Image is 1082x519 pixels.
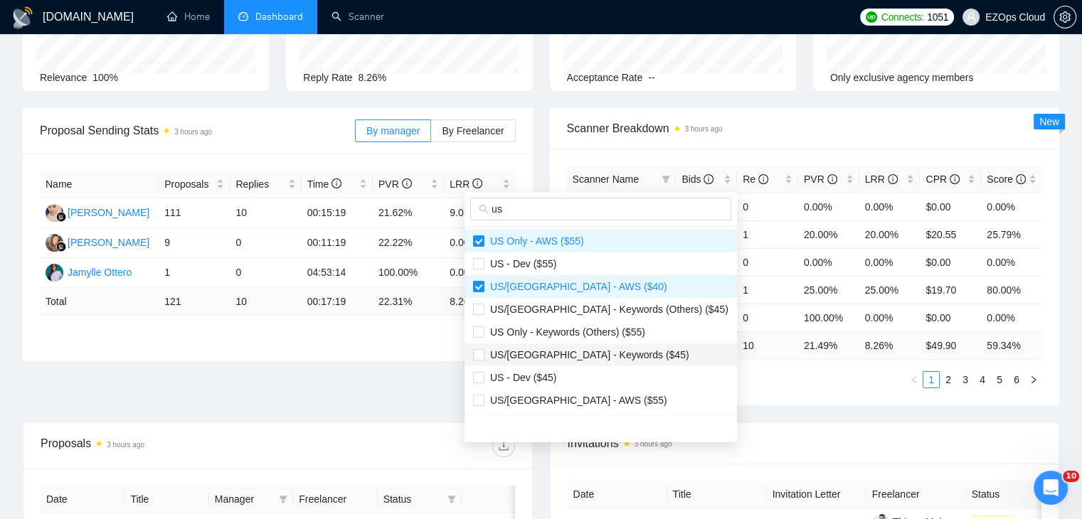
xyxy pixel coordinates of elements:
span: Score [987,173,1025,185]
td: 10 [737,331,798,359]
td: 10 [230,288,301,316]
span: Bids [681,173,714,185]
span: download [493,440,514,451]
td: 00:11:19 [302,228,373,258]
span: US Only - AWS ($55) [484,235,584,247]
span: filter [445,488,459,510]
td: 0.00% [444,228,515,258]
span: Reply Rate [303,72,352,83]
span: Scanner Name [573,173,639,185]
a: homeHome [167,11,210,23]
td: 25.00% [798,276,859,304]
span: Acceptance Rate [567,72,643,83]
td: 9 [159,228,230,258]
th: Freelancer [293,486,377,513]
span: US Only - Keywords (Others) ($55) [484,326,645,338]
a: JOJamylle Ottero [46,266,132,277]
span: info-circle [472,178,482,188]
span: user [966,12,976,22]
td: 1 [737,220,798,248]
span: US/[GEOGRAPHIC_DATA] - AWS ($40) [484,281,667,292]
button: setting [1054,6,1076,28]
img: logo [11,6,34,29]
span: search [479,204,489,214]
li: 5 [991,371,1008,388]
td: 22.31 % [373,288,444,316]
li: Previous Page [906,371,923,388]
span: 8.26% [359,72,387,83]
span: info-circle [950,174,960,184]
span: info-circle [888,174,898,184]
td: 0.00% [981,193,1042,220]
td: $19.70 [920,276,981,304]
span: filter [662,175,670,183]
span: Only exclusive agency members [830,72,974,83]
a: 2 [940,372,956,387]
td: 0.00% [798,248,859,276]
span: By manager [366,125,420,137]
td: 1 [737,276,798,304]
span: Connects: [881,9,924,25]
td: 22.22% [373,228,444,258]
span: PVR [804,173,837,185]
a: 4 [975,372,990,387]
time: 3 hours ago [107,441,144,449]
span: By Freelancer [442,125,504,137]
img: NK [46,234,63,252]
td: 1 [159,258,230,288]
span: LRR [450,178,482,190]
td: 0 [230,228,301,258]
td: 00:15:19 [302,198,373,228]
th: Manager [209,486,293,513]
span: right [1029,375,1038,384]
td: 25.79% [981,220,1042,248]
img: upwork-logo.png [866,11,877,23]
span: left [910,375,918,384]
time: 3 hours ago [174,128,212,136]
span: Replies [235,176,285,192]
th: Date [568,481,667,508]
span: info-circle [332,178,341,188]
span: filter [447,495,456,503]
li: 1 [923,371,940,388]
li: 6 [1008,371,1025,388]
th: Status [966,481,1066,508]
span: filter [279,495,287,503]
span: US/[GEOGRAPHIC_DATA] - AWS ($55) [484,395,667,406]
td: 0 [230,258,301,288]
span: dashboard [238,11,248,21]
td: 9.01% [444,198,515,228]
div: [PERSON_NAME] [68,205,149,220]
td: 0.00% [859,304,921,331]
button: right [1025,371,1042,388]
span: CPR [925,173,959,185]
a: 6 [1009,372,1024,387]
span: US/[GEOGRAPHIC_DATA] - Keywords (Others) ($45) [484,304,728,315]
span: Re [743,173,768,185]
span: info-circle [402,178,412,188]
a: 5 [992,372,1007,387]
td: 10 [230,198,301,228]
button: download [492,434,515,457]
td: 111 [159,198,230,228]
span: US/[GEOGRAPHIC_DATA] - Keywords ($45) [484,349,689,360]
a: setting [1054,11,1076,23]
td: 8.26 % [444,288,515,316]
div: [PERSON_NAME] [68,235,149,250]
td: 59.34 % [981,331,1042,359]
td: 0 [737,193,798,220]
a: NK[PERSON_NAME] [46,236,149,247]
th: Proposals [159,171,230,198]
li: 3 [957,371,974,388]
span: 1051 [927,9,948,25]
td: 00:17:19 [302,288,373,316]
img: JO [46,264,63,282]
span: PVR [378,178,412,190]
td: 20.00% [859,220,921,248]
span: LRR [865,173,898,185]
iframe: Intercom live chat [1034,471,1068,505]
td: 04:53:14 [302,258,373,288]
span: Status [383,491,442,507]
th: Date [41,486,124,513]
span: -- [648,72,654,83]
